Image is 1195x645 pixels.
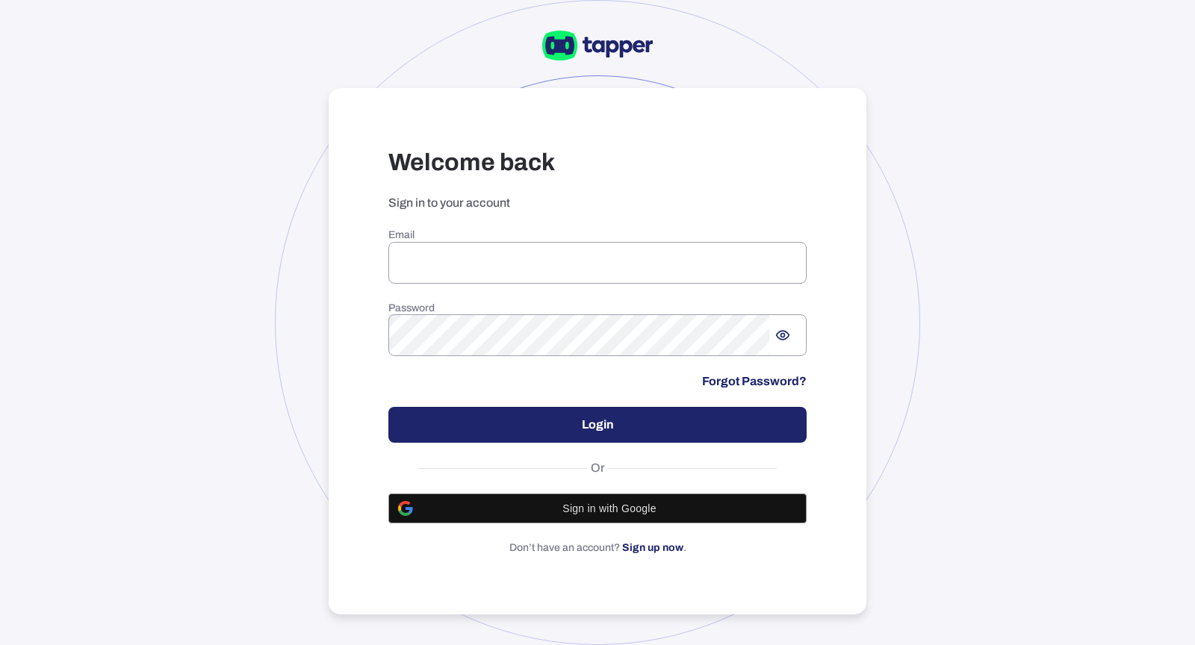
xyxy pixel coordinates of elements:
h6: Email [388,228,807,242]
a: Sign up now [622,542,683,553]
button: Login [388,407,807,443]
h3: Welcome back [388,148,807,178]
h6: Password [388,302,807,315]
p: Don’t have an account? . [388,541,807,555]
p: Sign in to your account [388,196,807,211]
a: Forgot Password? [702,374,807,389]
button: Show password [769,322,796,349]
button: Sign in with Google [388,493,807,523]
span: Sign in with Google [422,502,797,514]
span: Or [587,461,609,476]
